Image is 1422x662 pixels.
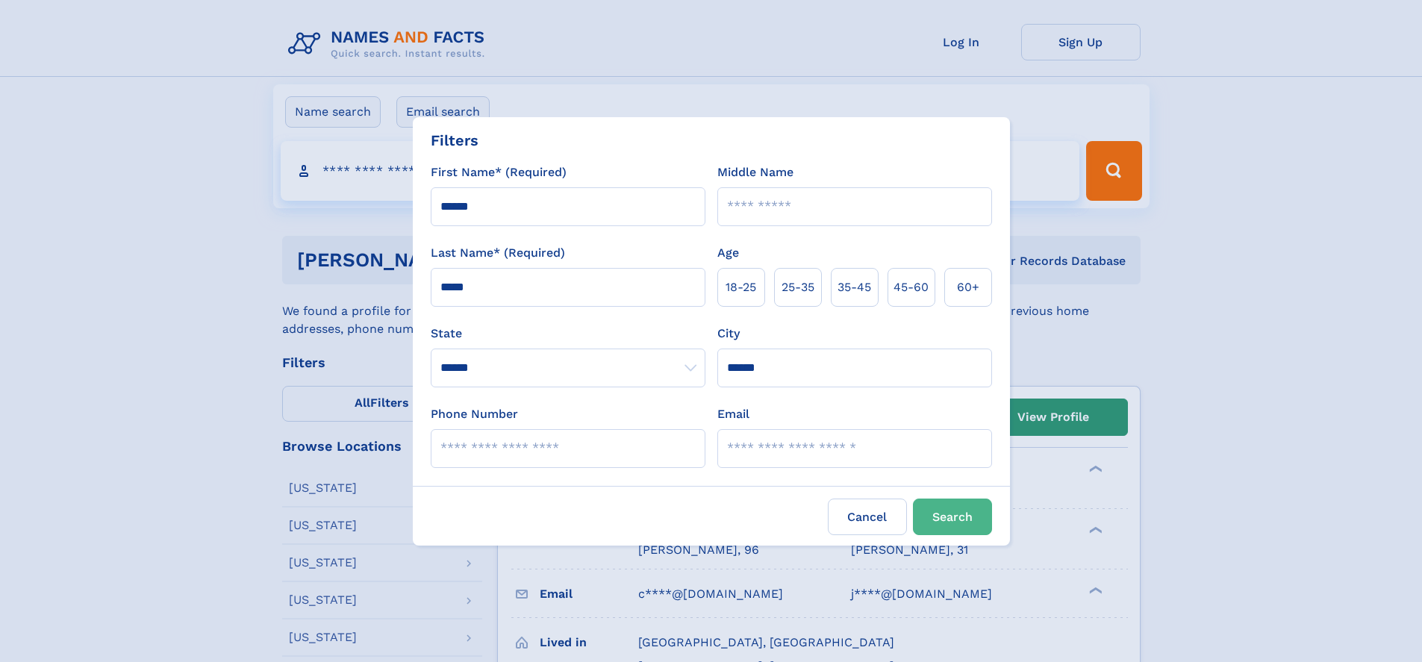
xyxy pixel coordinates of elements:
[828,499,907,535] label: Cancel
[782,278,814,296] span: 25‑35
[717,163,793,181] label: Middle Name
[894,278,929,296] span: 45‑60
[838,278,871,296] span: 35‑45
[717,244,739,262] label: Age
[431,325,705,343] label: State
[726,278,756,296] span: 18‑25
[913,499,992,535] button: Search
[717,325,740,343] label: City
[957,278,979,296] span: 60+
[431,129,478,152] div: Filters
[717,405,749,423] label: Email
[431,163,567,181] label: First Name* (Required)
[431,244,565,262] label: Last Name* (Required)
[431,405,518,423] label: Phone Number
